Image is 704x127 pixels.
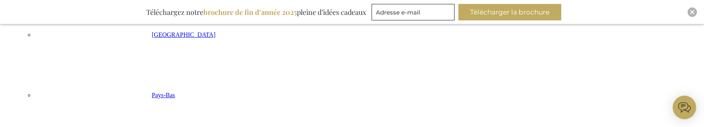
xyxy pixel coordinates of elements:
a: [GEOGRAPHIC_DATA] [34,31,216,38]
div: Close [688,7,697,17]
div: Téléchargez notre pleine d’idées cadeaux [143,4,370,20]
button: Télécharger la brochure [458,4,561,20]
img: Close [690,10,695,15]
input: Adresse e-mail [372,4,454,20]
form: marketing offers and promotions [372,4,457,23]
b: brochure de fin d’année 2025 [203,7,297,17]
a: Pays-Bas [34,92,175,98]
iframe: belco-activator-frame [673,96,696,119]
